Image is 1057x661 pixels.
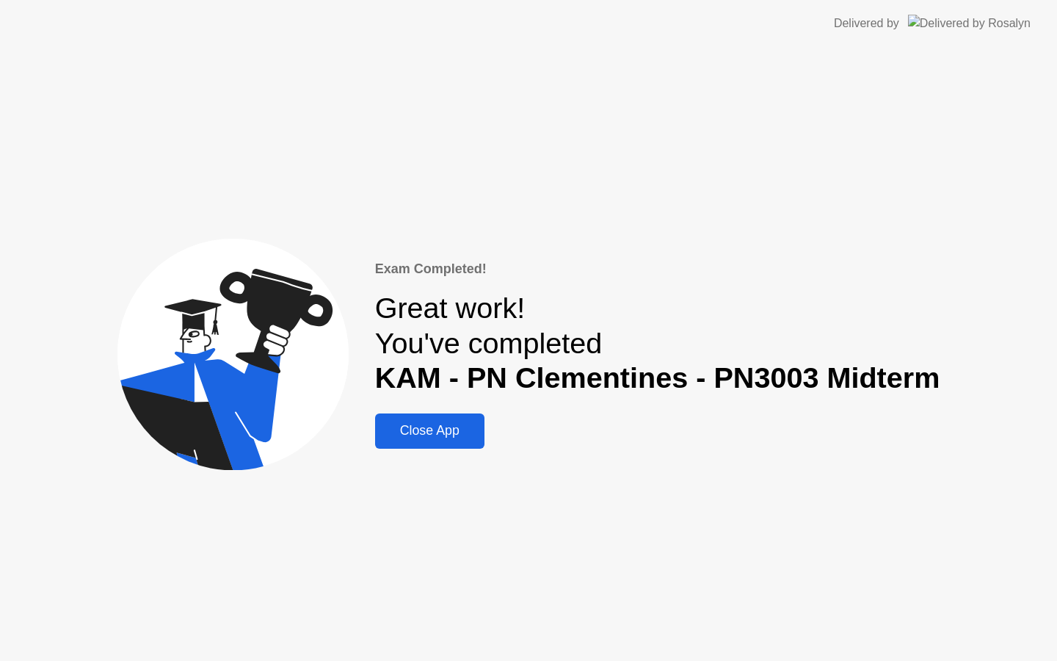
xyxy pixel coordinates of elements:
div: Delivered by [834,15,899,32]
div: Exam Completed! [375,259,940,279]
img: Delivered by Rosalyn [908,15,1031,32]
div: Great work! You've completed [375,291,940,396]
b: KAM - PN Clementines - PN3003 Midterm [375,361,940,394]
button: Close App [375,413,484,449]
div: Close App [379,423,480,438]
